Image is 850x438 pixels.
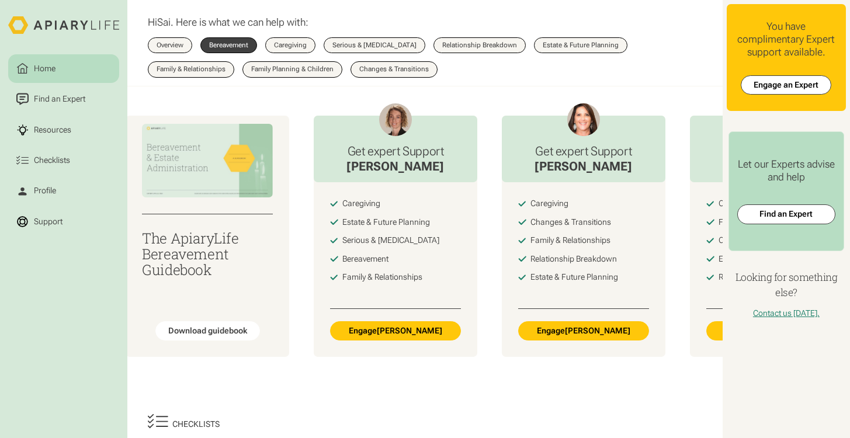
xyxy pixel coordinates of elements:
div: Family & Relationships [157,66,225,73]
div: Download guidebook [168,326,247,336]
div: Estate & Future Planning [342,217,430,228]
div: Changes & Transitions [530,217,611,228]
div: Support [32,215,64,228]
a: Caregiving [265,37,315,54]
a: Engage[PERSON_NAME] [330,321,461,340]
a: Download guidebook [155,321,260,340]
div: You have complimentary Expert support available. [735,20,838,59]
div: Bereavement [209,42,248,49]
div: Serious & [MEDICAL_DATA] [342,235,439,246]
div: Family & Relationships [719,217,799,228]
a: Home [8,54,119,83]
a: Engage[PERSON_NAME] [706,321,837,340]
a: Find an Expert [8,85,119,113]
div: Family & Relationships [342,272,422,283]
a: Changes & Transitions [351,61,438,78]
h3: Get expert Support [535,144,632,159]
a: Estate & Future Planning [534,37,627,54]
div: Checklists [32,154,72,166]
a: Family & Relationships [148,61,234,78]
div: Checklists [172,419,220,430]
div: Relationship Breakdown [719,272,805,283]
div: Caregiving [530,199,568,209]
div: Find an Expert [32,93,87,105]
a: Find an Expert [737,204,835,224]
div: Resources [32,124,73,136]
a: Checklists [8,146,119,175]
h3: The ApiaryLife Bereavement Guidebook [142,231,273,278]
div: Caregiving [342,199,380,209]
div: Profile [32,185,58,197]
div: Family Planning & Children [251,66,334,73]
a: Relationship Breakdown [433,37,526,54]
div: Serious & [MEDICAL_DATA] [332,42,417,49]
a: Engage[PERSON_NAME] [518,321,649,340]
a: Serious & [MEDICAL_DATA] [324,37,425,54]
div: Changes & Transitions [359,66,429,73]
div: Bereavement [342,254,388,265]
h3: Get expert Support [346,144,444,159]
a: Family Planning & Children [242,61,342,78]
div: Home [32,62,57,75]
div: Relationship Breakdown [442,42,517,49]
div: Family & Relationships [530,235,610,246]
p: Hi . Here is what we can help with: [148,16,308,29]
div: Caregiving [274,42,307,49]
div: Estate & Future Planning [719,254,806,265]
a: Profile [8,177,119,206]
div: Estate & Future Planning [543,42,619,49]
h4: Looking for something else? [727,270,846,301]
a: Contact us [DATE]. [753,308,820,318]
div: Estate & Future Planning [530,272,618,283]
a: Bereavement [200,37,257,54]
div: Let our Experts advise and help [737,158,835,184]
a: Resources [8,116,119,144]
div: Caregiving [719,235,757,246]
div: Relationship Breakdown [530,254,617,265]
a: Engage an Expert [741,75,831,95]
span: Sai [157,16,171,28]
div: [PERSON_NAME] [346,159,444,174]
a: Overview [148,37,192,54]
a: Support [8,207,119,236]
div: Changes & Transitions [719,199,799,209]
div: [PERSON_NAME] [535,159,632,174]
